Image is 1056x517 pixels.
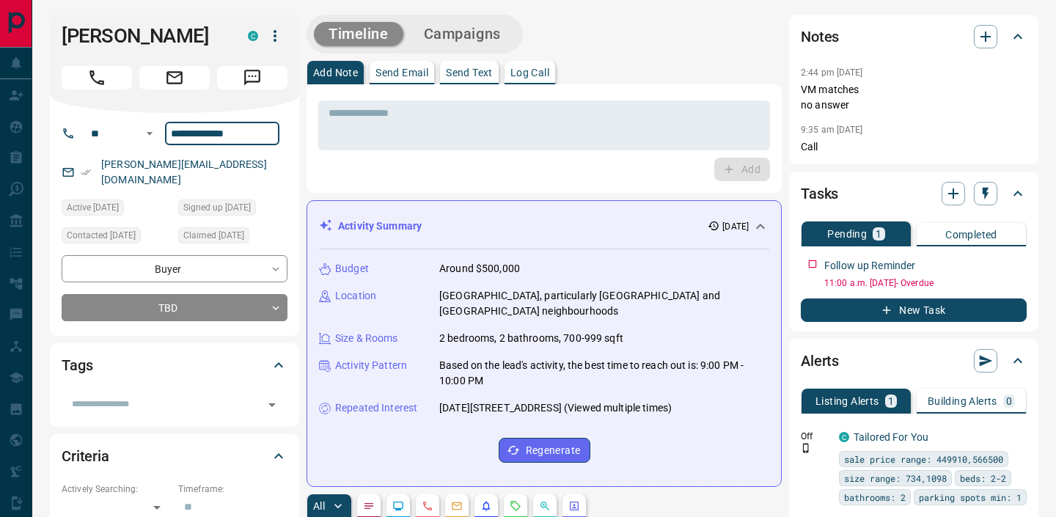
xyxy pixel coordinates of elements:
p: 2 bedrooms, 2 bathrooms, 700-999 sqft [439,331,623,346]
h2: Alerts [801,349,839,373]
svg: Emails [451,500,463,512]
p: Budget [335,261,369,276]
p: Off [801,430,830,443]
p: 1 [888,396,894,406]
p: Completed [945,230,997,240]
svg: Email Verified [81,167,91,177]
div: Notes [801,19,1027,54]
div: TBD [62,294,287,321]
span: Message [217,66,287,89]
svg: Opportunities [539,500,551,512]
span: sale price range: 449910,566500 [844,452,1003,466]
div: Tasks [801,176,1027,211]
p: Activity Pattern [335,358,407,373]
svg: Listing Alerts [480,500,492,512]
p: Based on the lead's activity, the best time to reach out is: 9:00 PM - 10:00 PM [439,358,769,389]
h2: Tags [62,353,92,377]
p: Building Alerts [928,396,997,406]
h1: [PERSON_NAME] [62,24,226,48]
button: New Task [801,298,1027,322]
p: Listing Alerts [815,396,879,406]
svg: Agent Actions [568,500,580,512]
p: Call [801,139,1027,155]
svg: Lead Browsing Activity [392,500,404,512]
div: Alerts [801,343,1027,378]
p: 9:35 am [DATE] [801,125,863,135]
span: Signed up [DATE] [183,200,251,215]
div: Sat Aug 02 2025 [178,199,287,220]
p: 11:00 a.m. [DATE] - Overdue [824,276,1027,290]
span: Claimed [DATE] [183,228,244,243]
p: 1 [876,229,881,239]
p: Log Call [510,67,549,78]
svg: Requests [510,500,521,512]
span: Email [139,66,210,89]
p: Send Email [375,67,428,78]
div: Tags [62,348,287,383]
a: Tailored For You [854,431,928,443]
svg: Calls [422,500,433,512]
p: All [313,501,325,511]
button: Timeline [314,22,403,46]
p: Pending [827,229,867,239]
button: Open [141,125,158,142]
p: Activity Summary [338,219,422,234]
p: Location [335,288,376,304]
div: condos.ca [839,432,849,442]
div: Mon Aug 04 2025 [62,199,171,220]
p: [DATE][STREET_ADDRESS] (Viewed multiple times) [439,400,672,416]
button: Campaigns [409,22,516,46]
a: [PERSON_NAME][EMAIL_ADDRESS][DOMAIN_NAME] [101,158,267,186]
span: bathrooms: 2 [844,490,906,505]
p: [DATE] [722,220,749,233]
span: Call [62,66,132,89]
h2: Notes [801,25,839,48]
p: Around $500,000 [439,261,520,276]
svg: Notes [363,500,375,512]
p: 0 [1006,396,1012,406]
div: Activity Summary[DATE] [319,213,769,240]
div: condos.ca [248,31,258,41]
span: Active [DATE] [67,200,119,215]
p: Size & Rooms [335,331,398,346]
p: [GEOGRAPHIC_DATA], particularly [GEOGRAPHIC_DATA] and [GEOGRAPHIC_DATA] neighbourhoods [439,288,769,319]
p: Send Text [446,67,493,78]
p: 2:44 pm [DATE] [801,67,863,78]
button: Regenerate [499,438,590,463]
button: Open [262,395,282,415]
span: parking spots min: 1 [919,490,1022,505]
p: Add Note [313,67,358,78]
p: Repeated Interest [335,400,417,416]
h2: Criteria [62,444,109,468]
span: Contacted [DATE] [67,228,136,243]
div: Sun Aug 03 2025 [178,227,287,248]
p: VM matches no answer [801,82,1027,113]
span: beds: 2-2 [960,471,1006,485]
span: size range: 734,1098 [844,471,947,485]
div: Sun Aug 03 2025 [62,227,171,248]
svg: Push Notification Only [801,443,811,453]
h2: Tasks [801,182,838,205]
p: Timeframe: [178,483,287,496]
p: Actively Searching: [62,483,171,496]
p: Follow up Reminder [824,258,915,274]
div: Criteria [62,439,287,474]
div: Buyer [62,255,287,282]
